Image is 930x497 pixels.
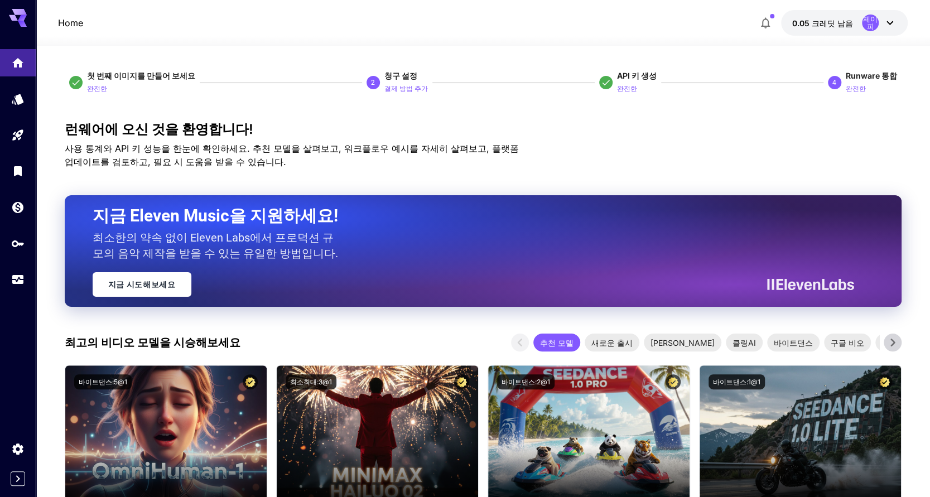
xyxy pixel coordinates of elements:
[11,128,25,142] div: 운동장
[617,84,637,93] font: 완전한
[93,206,338,225] font: 지금 Eleven Music을 지원하세요!
[11,200,25,214] div: 지갑
[11,442,25,456] div: 설정
[846,81,866,95] button: 완전한
[108,280,176,289] font: 지금 시도해보세요
[290,378,332,386] font: 최소최대:3@1
[58,16,83,30] nav: 빵가루
[65,143,519,167] font: 사용 통계와 API 키 성능을 한눈에 확인하세요. 추천 모델을 살펴보고, 워크플로우 예시를 자세히 살펴보고, 플랫폼 업데이트를 검토하고, 필요 시 도움을 받을 수 있습니다.
[93,231,338,260] font: 최소한의 약속 없이 Eleven Labs에서 프로덕션 규모의 음악 제작을 받을 수 있는 유일한 방법입니다.
[585,334,639,351] div: 새로운 출시
[11,92,25,106] div: 모델
[877,374,892,389] button: 인증 모델 – 최고의 성능을 위해 검증되었으며 상업용 라이선스가 포함되어 있습니다.
[74,374,132,389] button: 바이트댄스:5@1
[713,378,760,386] font: 바이트댄스:1@1
[87,71,195,80] font: 첫 번째 이미지를 만들어 보세요
[767,334,820,351] div: 바이트댄스
[497,374,555,389] button: 바이트댄스:2@1
[11,471,25,486] button: Expand sidebar
[591,338,633,348] font: 새로운 출시
[243,374,258,389] button: 인증 모델 – 최고의 성능을 위해 검증되었으며 상업용 라이선스가 포함되어 있습니다.
[726,334,763,351] div: 클링AI
[384,81,428,95] button: 결제 방법 추가
[774,338,813,348] font: 바이트댄스
[79,378,127,386] font: 바이트댄스:5@1
[709,374,765,389] button: 바이트댄스:1@1
[617,81,637,95] button: 완전한
[831,338,864,348] font: 구글 비오
[824,334,871,351] div: 구글 비오
[533,334,580,351] div: 추천 모델
[846,84,866,93] font: 완전한
[58,16,83,30] a: Home
[11,237,25,250] div: API 키
[11,164,25,178] div: 도서관
[617,71,657,80] font: API 키 생성
[87,81,107,95] button: 완전한
[384,71,417,80] font: 청구 설정
[666,374,681,389] button: 인증 모델 – 최고의 성능을 위해 검증되었으며 상업용 라이선스가 포함되어 있습니다.
[502,378,550,386] font: 바이트댄스:2@1
[812,18,853,28] font: 크레딧 남음
[11,273,25,287] div: 용법
[93,272,191,297] a: 지금 시도해보세요
[781,10,908,36] button: 0.05달러제이피
[65,121,253,137] font: 런웨어에 오신 것을 환영합니다!
[11,56,25,70] div: 집
[540,338,574,348] font: 추천 모델
[65,336,240,349] font: 최고의 비디오 모델을 시승해보세요
[863,15,878,31] font: 제이피
[644,334,721,351] div: [PERSON_NAME]
[792,17,853,29] div: 0.05달러
[832,79,836,86] font: 4
[87,84,107,93] font: 완전한
[286,374,336,389] button: 최소최대:3@1
[650,338,715,348] font: [PERSON_NAME]
[384,84,428,93] font: 결제 방법 추가
[371,79,375,86] font: 2
[846,71,897,80] font: Runware 통합
[454,374,469,389] button: 인증 모델 – 최고의 성능을 위해 검증되었으며 상업용 라이선스가 포함되어 있습니다.
[733,338,756,348] font: 클링AI
[792,18,809,28] font: 0.05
